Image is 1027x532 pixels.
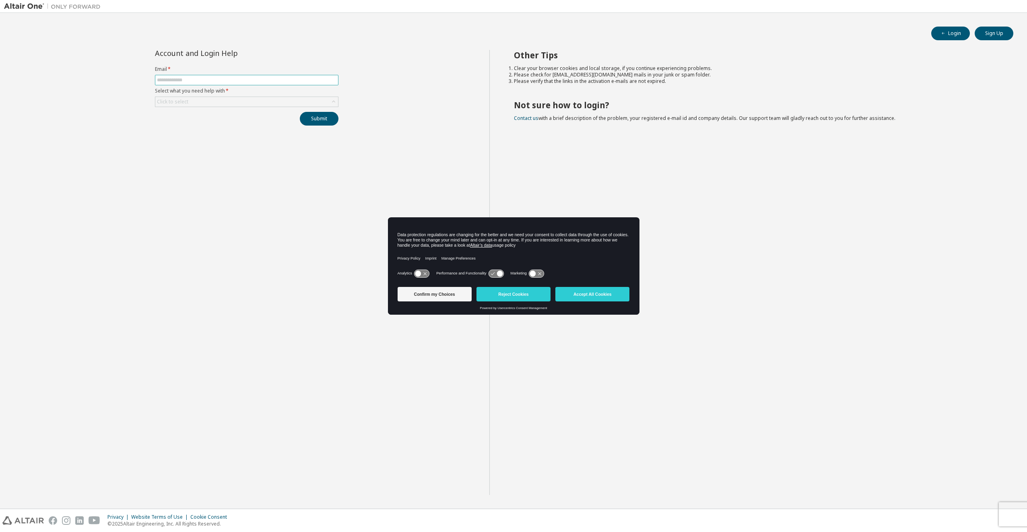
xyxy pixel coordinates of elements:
[514,78,999,85] li: Please verify that the links in the activation e-mails are not expired.
[107,520,232,527] p: © 2025 Altair Engineering, Inc. All Rights Reserved.
[514,100,999,110] h2: Not sure how to login?
[75,516,84,525] img: linkedin.svg
[62,516,70,525] img: instagram.svg
[4,2,105,10] img: Altair One
[157,99,188,105] div: Click to select
[107,514,131,520] div: Privacy
[155,97,338,107] div: Click to select
[300,112,338,126] button: Submit
[89,516,100,525] img: youtube.svg
[131,514,190,520] div: Website Terms of Use
[931,27,970,40] button: Login
[2,516,44,525] img: altair_logo.svg
[514,50,999,60] h2: Other Tips
[514,115,538,122] a: Contact us
[514,65,999,72] li: Clear your browser cookies and local storage, if you continue experiencing problems.
[975,27,1013,40] button: Sign Up
[49,516,57,525] img: facebook.svg
[155,50,302,56] div: Account and Login Help
[190,514,232,520] div: Cookie Consent
[155,66,338,72] label: Email
[514,72,999,78] li: Please check for [EMAIL_ADDRESS][DOMAIN_NAME] mails in your junk or spam folder.
[514,115,895,122] span: with a brief description of the problem, your registered e-mail id and company details. Our suppo...
[155,88,338,94] label: Select what you need help with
